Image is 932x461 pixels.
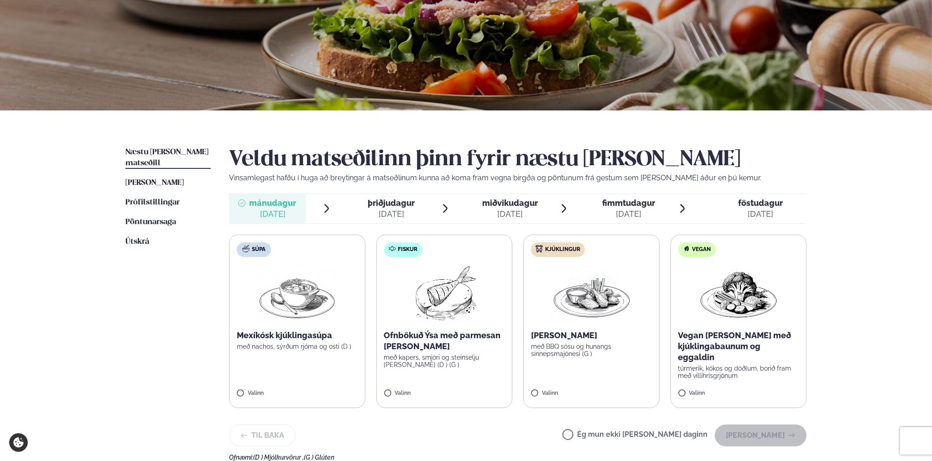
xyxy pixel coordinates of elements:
[125,217,176,228] a: Pöntunarsaga
[257,264,337,323] img: Soup.png
[229,147,807,173] h2: Veldu matseðilinn þinn fyrir næstu [PERSON_NAME]
[602,198,655,208] span: fimmtudagur
[545,246,580,253] span: Kjúklingur
[551,264,631,323] img: Chicken-wings-legs.png
[125,147,211,169] a: Næstu [PERSON_NAME] matseðill
[678,365,799,379] p: túrmerik, kókos og döðlum, borið fram með villihrísgrjónum
[249,198,296,208] span: mánudagur
[229,173,807,183] p: Vinsamlegast hafðu í huga að breytingar á matseðlinum kunna að koma fram vegna birgða og pöntunum...
[125,179,184,187] span: [PERSON_NAME]
[125,199,180,206] span: Prófílstillingar
[242,245,250,252] img: soup.svg
[384,330,505,352] p: Ofnbökuð Ýsa með parmesan [PERSON_NAME]
[738,198,783,208] span: föstudagur
[9,433,28,452] a: Cookie settings
[398,246,418,253] span: Fiskur
[404,264,484,323] img: Fish.png
[125,148,208,167] span: Næstu [PERSON_NAME] matseðill
[384,354,505,368] p: með kapers, smjöri og steinselju [PERSON_NAME] (D ) (G )
[482,209,538,220] div: [DATE]
[531,343,652,357] p: með BBQ sósu og hunangs sinnepsmajónesi (G )
[368,198,415,208] span: þriðjudagur
[249,209,296,220] div: [DATE]
[698,264,779,323] img: Vegan.png
[482,198,538,208] span: miðvikudagur
[692,246,711,253] span: Vegan
[683,245,690,252] img: Vegan.svg
[125,197,180,208] a: Prófílstillingar
[125,238,149,246] span: Útskrá
[125,218,176,226] span: Pöntunarsaga
[678,330,799,363] p: Vegan [PERSON_NAME] með kjúklingabaunum og eggaldin
[715,424,807,446] button: [PERSON_NAME]
[536,245,543,252] img: chicken.svg
[738,209,783,220] div: [DATE]
[602,209,655,220] div: [DATE]
[125,178,184,189] a: [PERSON_NAME]
[304,454,334,461] span: (G ) Glúten
[229,424,296,446] button: Til baka
[253,454,304,461] span: (D ) Mjólkurvörur ,
[531,330,652,341] p: [PERSON_NAME]
[389,245,396,252] img: fish.svg
[237,330,358,341] p: Mexíkósk kjúklingasúpa
[368,209,415,220] div: [DATE]
[125,236,149,247] a: Útskrá
[229,454,807,461] div: Ofnæmi:
[237,343,358,350] p: með nachos, sýrðum rjóma og osti (D )
[252,246,266,253] span: Súpa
